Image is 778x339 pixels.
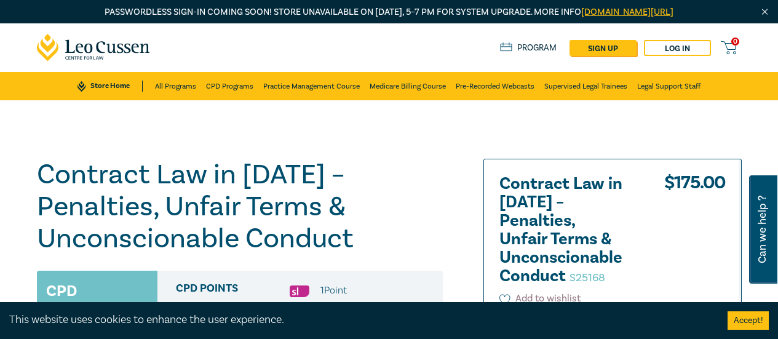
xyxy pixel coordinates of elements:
a: Store Home [77,81,142,92]
a: Practice Management Course [263,72,360,100]
a: Pre-Recorded Webcasts [456,72,534,100]
div: $ 175.00 [664,175,726,292]
h3: CPD [46,280,77,302]
a: CPD Programs [206,72,253,100]
a: Legal Support Staff [637,72,701,100]
div: This website uses cookies to enhance the user experience. [9,312,709,328]
small: S25168 [570,271,605,285]
h2: Contract Law in [DATE] – Penalties, Unfair Terms & Unconscionable Conduct [499,175,635,285]
span: Live Stream [290,301,346,315]
h1: Contract Law in [DATE] – Penalties, Unfair Terms & Unconscionable Conduct [37,159,443,255]
li: 1 Point [320,282,347,298]
img: Substantive Law [290,285,309,297]
button: Accept cookies [728,311,769,330]
span: CPD Points [176,282,290,298]
span: Can we help ? [756,183,768,276]
a: sign up [570,40,637,56]
a: [DOMAIN_NAME][URL] [581,6,673,18]
a: All Programs [155,72,196,100]
a: Supervised Legal Trainees [544,72,627,100]
img: Close [760,7,770,17]
a: Log in [644,40,711,56]
a: Program [500,42,557,54]
p: Passwordless sign-in coming soon! Store unavailable on [DATE], 5–7 PM for system upgrade. More info [37,6,742,19]
a: Medicare Billing Course [370,72,446,100]
span: 0 [731,38,739,46]
button: Add to wishlist [499,292,581,306]
span: Delivery Mode [176,300,290,316]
